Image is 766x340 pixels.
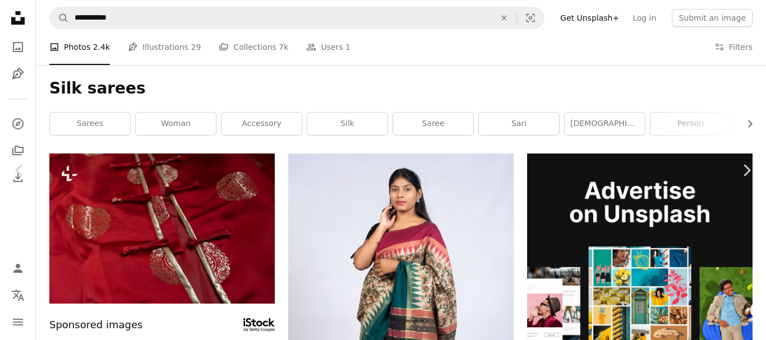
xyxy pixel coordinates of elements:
[345,41,350,53] span: 1
[49,78,753,99] h1: Silk sarees
[7,284,29,306] button: Language
[50,113,130,135] a: sarees
[49,317,142,333] span: Sponsored images
[7,36,29,58] a: Photos
[672,9,753,27] button: Submit an image
[479,113,559,135] a: sari
[307,113,387,135] a: silk
[49,7,544,29] form: Find visuals sitewide
[650,113,731,135] a: person
[191,41,201,53] span: 29
[393,113,473,135] a: saree
[492,7,516,29] button: Clear
[727,117,766,224] a: Next
[7,311,29,333] button: Menu
[7,113,29,135] a: Explore
[219,29,288,65] a: Collections 7k
[7,257,29,280] a: Log in / Sign up
[306,29,350,65] a: Users 1
[517,7,544,29] button: Visual search
[626,9,663,27] a: Log in
[279,41,288,53] span: 7k
[128,29,201,65] a: Illustrations 29
[136,113,216,135] a: woman
[565,113,645,135] a: [DEMOGRAPHIC_DATA]
[49,223,275,233] a: a red cloth with gold designs on it
[49,153,275,304] img: a red cloth with gold designs on it
[222,113,302,135] a: accessory
[7,63,29,85] a: Illustrations
[714,29,753,65] button: Filters
[553,9,626,27] a: Get Unsplash+
[740,113,753,135] button: scroll list to the right
[50,7,69,29] button: Search Unsplash
[288,317,514,327] a: Woman poses in a beautiful, patterned saree.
